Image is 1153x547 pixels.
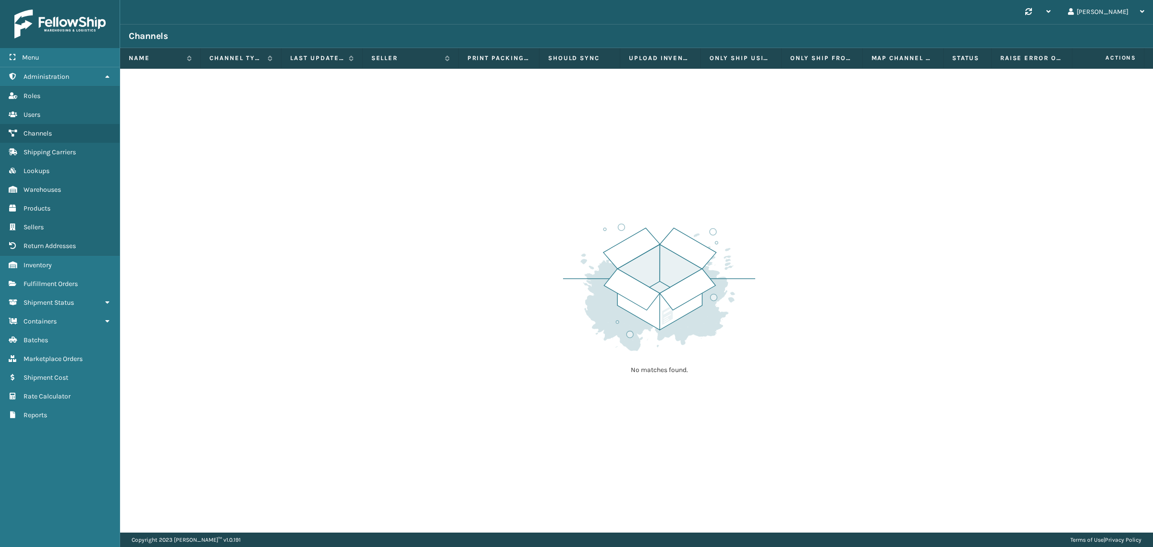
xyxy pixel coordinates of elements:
[24,92,40,100] span: Roles
[1070,536,1104,543] a: Terms of Use
[24,373,68,382] span: Shipment Cost
[24,129,52,137] span: Channels
[24,242,76,250] span: Return Addresses
[290,54,343,62] label: Last update time
[952,54,982,62] label: Status
[24,355,83,363] span: Marketplace Orders
[548,54,611,62] label: Should Sync
[790,54,853,62] label: Only Ship from Required Warehouse
[24,204,50,212] span: Products
[467,54,530,62] label: Print packing slip
[371,54,440,62] label: Seller
[129,30,168,42] h3: Channels
[871,54,934,62] label: Map Channel Service
[22,53,39,62] span: Menu
[710,54,773,62] label: Only Ship using Required Carrier Service
[132,533,241,547] p: Copyright 2023 [PERSON_NAME]™ v 1.0.191
[1075,50,1142,66] span: Actions
[24,280,78,288] span: Fulfillment Orders
[24,261,52,269] span: Inventory
[24,392,71,400] span: Rate Calculator
[24,298,74,307] span: Shipment Status
[1070,533,1141,547] div: |
[24,317,57,325] span: Containers
[24,223,44,231] span: Sellers
[24,73,69,81] span: Administration
[1105,536,1141,543] a: Privacy Policy
[629,54,692,62] label: Upload inventory
[209,54,263,62] label: Channel Type
[24,336,48,344] span: Batches
[14,10,106,38] img: logo
[24,148,76,156] span: Shipping Carriers
[129,54,182,62] label: Name
[24,186,61,194] span: Warehouses
[24,167,49,175] span: Lookups
[24,411,47,419] span: Reports
[24,111,40,119] span: Users
[1000,54,1063,62] label: Raise Error On Related FO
